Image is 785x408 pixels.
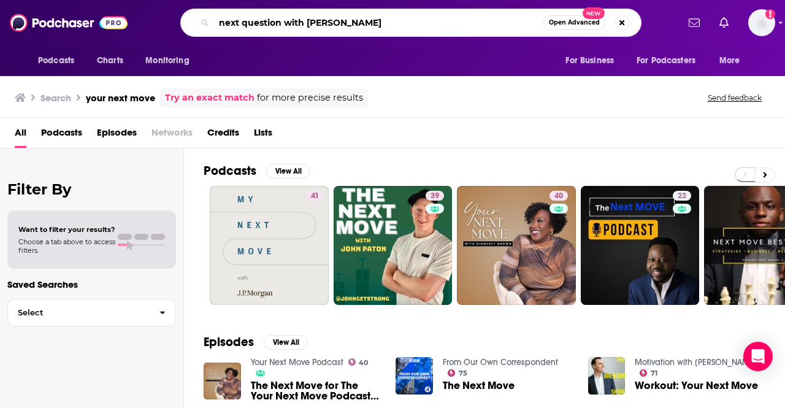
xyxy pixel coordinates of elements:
[635,380,758,391] a: Workout: Your Next Move
[549,191,568,201] a: 40
[41,123,82,148] a: Podcasts
[673,191,691,201] a: 22
[8,309,150,317] span: Select
[431,190,439,202] span: 39
[348,358,369,366] a: 40
[210,186,329,305] a: 41
[565,52,614,69] span: For Business
[145,52,189,69] span: Monitoring
[151,123,193,148] span: Networks
[97,52,123,69] span: Charts
[581,186,700,305] a: 22
[765,9,775,19] svg: Add a profile image
[18,237,115,255] span: Choose a tab above to access filters.
[588,357,626,395] img: Workout: Your Next Move
[7,279,176,290] p: Saved Searches
[719,52,740,69] span: More
[557,49,629,72] button: open menu
[204,163,256,179] h2: Podcasts
[251,357,343,368] a: Your Next Move Podcast
[543,15,605,30] button: Open AdvancedNew
[18,225,115,234] span: Want to filter your results?
[359,360,368,366] span: 40
[15,123,26,148] a: All
[266,164,310,179] button: View All
[396,357,433,395] img: The Next Move
[549,20,600,26] span: Open Advanced
[684,12,705,33] a: Show notifications dropdown
[678,190,686,202] span: 22
[86,92,155,104] h3: your next move
[651,371,657,376] span: 71
[257,91,363,105] span: for more precise results
[443,357,558,368] a: From Our Own Correspondent
[748,9,775,36] img: User Profile
[204,334,254,350] h2: Episodes
[635,357,757,368] a: Motivation with Brendon Burchard
[38,52,74,69] span: Podcasts
[640,369,657,377] a: 71
[204,363,241,400] img: The Next Move for The Your Next Move Podcast -- We Are On Break!
[165,91,255,105] a: Try an exact match
[334,186,453,305] a: 39
[748,9,775,36] button: Show profile menu
[180,9,641,37] div: Search podcasts, credits, & more...
[311,190,319,202] span: 41
[704,93,765,103] button: Send feedback
[748,9,775,36] span: Logged in as esmith_bg
[583,7,605,19] span: New
[448,369,467,377] a: 75
[89,49,131,72] a: Charts
[254,123,272,148] a: Lists
[629,49,713,72] button: open menu
[264,335,308,350] button: View All
[7,299,176,326] button: Select
[204,163,310,179] a: PodcastsView All
[10,11,128,34] img: Podchaser - Follow, Share and Rate Podcasts
[97,123,137,148] a: Episodes
[711,49,756,72] button: open menu
[457,186,576,305] a: 40
[743,342,773,371] div: Open Intercom Messenger
[443,380,515,391] a: The Next Move
[714,12,733,33] a: Show notifications dropdown
[426,191,444,201] a: 39
[29,49,90,72] button: open menu
[554,190,563,202] span: 40
[306,191,324,201] a: 41
[214,13,543,33] input: Search podcasts, credits, & more...
[207,123,239,148] a: Credits
[7,180,176,198] h2: Filter By
[637,52,695,69] span: For Podcasters
[251,380,381,401] a: The Next Move for The Your Next Move Podcast -- We Are On Break!
[40,92,71,104] h3: Search
[204,334,308,350] a: EpisodesView All
[137,49,205,72] button: open menu
[459,371,467,376] span: 75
